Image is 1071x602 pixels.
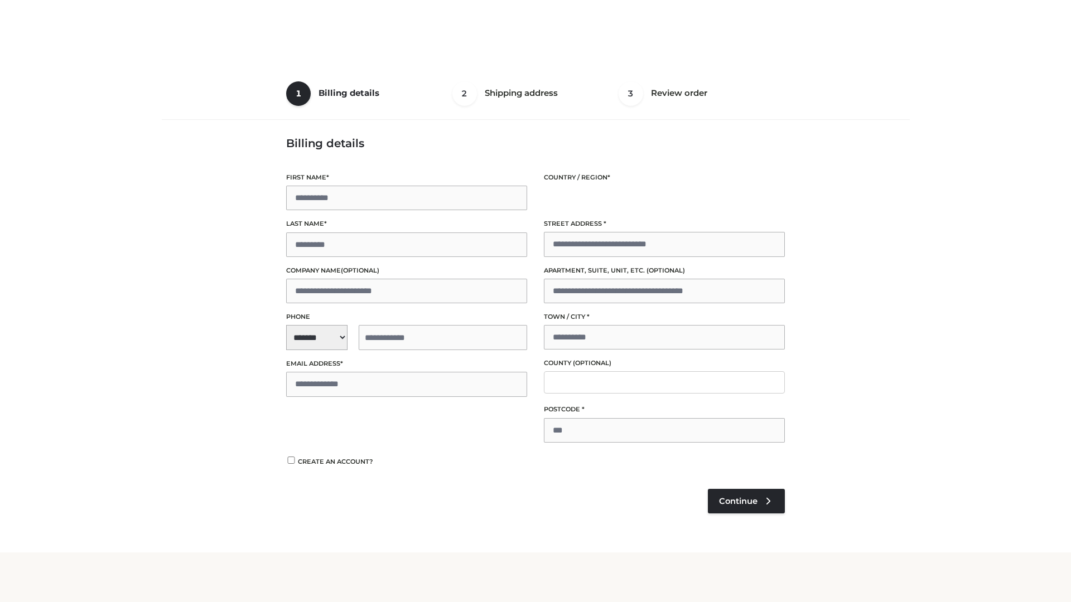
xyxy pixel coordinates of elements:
[286,358,527,369] label: Email address
[544,172,785,183] label: Country / Region
[286,137,785,150] h3: Billing details
[544,219,785,229] label: Street address
[286,457,296,464] input: Create an account?
[286,219,527,229] label: Last name
[544,265,785,276] label: Apartment, suite, unit, etc.
[544,404,785,415] label: Postcode
[544,358,785,368] label: County
[647,266,685,274] span: (optional)
[341,266,379,274] span: (optional)
[298,458,373,465] span: Create an account?
[286,265,527,276] label: Company name
[544,312,785,322] label: Town / City
[286,172,527,183] label: First name
[286,312,527,322] label: Phone
[719,496,758,506] span: Continue
[708,489,785,513] a: Continue
[573,359,611,367] span: (optional)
